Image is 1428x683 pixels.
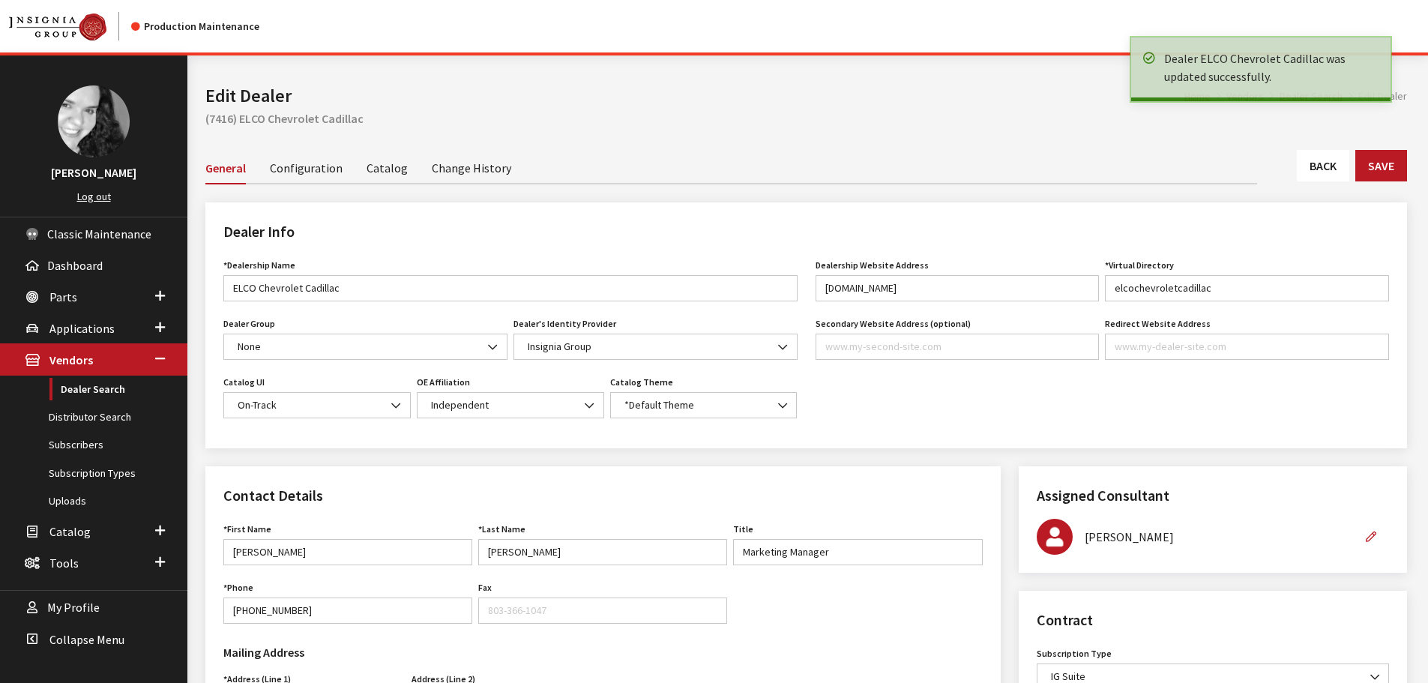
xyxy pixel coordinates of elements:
[513,317,616,331] label: Dealer's Identity Provider
[270,151,343,183] a: Configuration
[233,339,498,355] span: None
[49,353,93,368] span: Vendors
[513,334,798,360] span: Insignia Group
[49,632,124,647] span: Collapse Menu
[620,397,788,413] span: *Default Theme
[816,275,1100,301] input: www.my-dealer-site.com
[49,524,91,539] span: Catalog
[733,539,982,565] input: Manager
[417,376,470,389] label: OE Affiliation
[223,523,271,536] label: First Name
[223,484,983,507] h2: Contact Details
[223,275,798,301] input: My Dealer
[205,151,246,184] a: General
[1037,647,1112,661] label: Subscription Type
[47,601,100,616] span: My Profile
[1164,49,1376,85] div: Dealer ELCO Chevrolet Cadillac was updated successfully.
[223,334,507,360] span: None
[1355,150,1407,181] button: Save
[1353,524,1389,550] button: Edit Assigned Consultant
[205,82,1184,109] h1: Edit Dealer
[223,376,265,389] label: Catalog UI
[49,321,115,336] span: Applications
[15,163,172,181] h3: [PERSON_NAME]
[1105,317,1211,331] label: Redirect Website Address
[478,581,492,595] label: Fax
[816,259,929,272] label: Dealership Website Address
[223,392,411,418] span: On-Track
[1085,528,1353,546] div: [PERSON_NAME]
[1037,484,1389,507] h2: Assigned Consultant
[367,151,408,183] a: Catalog
[1037,519,1073,555] img: Brian Gulbrandson
[733,523,753,536] label: Title
[223,581,253,595] label: Phone
[223,220,1389,243] h2: Dealer Info
[1105,334,1389,360] input: www.my-dealer-site.com
[223,598,472,624] input: 888-579-4458
[610,376,673,389] label: Catalog Theme
[417,392,604,418] span: Independent
[223,643,594,661] h3: Mailing Address
[233,397,401,413] span: On-Track
[49,289,77,304] span: Parts
[610,392,798,418] span: *Default Theme
[9,12,131,40] a: Insignia Group logo
[205,109,1407,127] h2: (7416) ELCO Chevrolet Cadillac
[1105,275,1389,301] input: site-name
[49,556,79,571] span: Tools
[77,190,111,203] a: Log out
[47,258,103,273] span: Dashboard
[1105,259,1174,272] label: *Virtual Directory
[816,317,971,331] label: Secondary Website Address (optional)
[523,339,788,355] span: Insignia Group
[427,397,594,413] span: Independent
[131,19,259,34] div: Production Maintenance
[478,598,727,624] input: 803-366-1047
[223,539,472,565] input: John
[816,334,1100,360] input: www.my-second-site.com
[432,151,511,183] a: Change History
[1037,609,1389,631] h2: Contract
[223,259,295,272] label: *Dealership Name
[223,317,275,331] label: Dealer Group
[58,85,130,157] img: Khrystal Dorton
[47,226,151,241] span: Classic Maintenance
[1297,150,1349,181] a: Back
[478,523,525,536] label: Last Name
[478,539,727,565] input: Doe
[9,13,106,40] img: Catalog Maintenance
